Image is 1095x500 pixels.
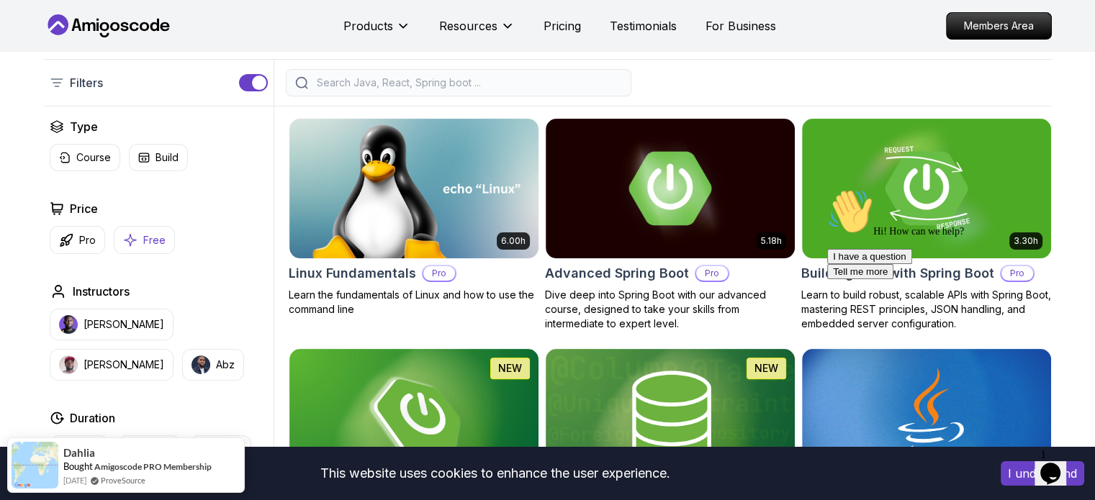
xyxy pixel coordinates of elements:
button: +3 Hours [189,435,251,463]
a: Linux Fundamentals card6.00hLinux FundamentalsProLearn the fundamentals of Linux and how to use t... [289,118,539,317]
button: Pro [50,226,105,254]
img: Spring Boot for Beginners card [289,349,539,488]
span: Bought [63,460,93,472]
iframe: chat widget [1035,442,1081,486]
p: Dive deep into Spring Boot with our advanced course, designed to take your skills from intermedia... [545,288,796,331]
a: ProveSource [101,474,145,486]
a: Building APIs with Spring Boot card3.30hBuilding APIs with Spring BootProLearn to build robust, s... [801,118,1052,331]
img: Linux Fundamentals card [289,119,539,258]
img: provesource social proof notification image [12,442,58,488]
div: 👋Hi! How can we help?I have a questionTell me more [6,6,265,96]
img: Advanced Spring Boot card [546,119,795,258]
img: instructor img [191,355,210,374]
button: instructor imgAbz [182,349,244,381]
p: Learn the fundamentals of Linux and how to use the command line [289,288,539,317]
button: 0-1 Hour [50,435,109,463]
button: Accept cookies [1001,461,1084,486]
p: 6.00h [501,235,526,247]
img: instructor img [59,355,78,374]
p: Pro [423,266,455,281]
p: Pro [79,233,96,247]
img: :wave: [6,6,52,52]
button: instructor img[PERSON_NAME] [50,349,174,381]
img: Building APIs with Spring Boot card [802,119,1051,258]
img: Spring Data JPA card [546,349,795,488]
p: Resources [439,17,497,35]
button: 1-3 Hours [117,435,181,463]
button: Build [129,144,188,171]
a: Amigoscode PRO Membership [94,461,212,472]
p: Pro [696,266,728,281]
img: instructor img [59,315,78,334]
p: NEW [754,361,778,376]
iframe: chat widget [821,183,1081,435]
div: This website uses cookies to enhance the user experience. [11,458,979,489]
button: instructor img[PERSON_NAME] [50,309,174,340]
p: Abz [216,358,235,372]
a: Testimonials [610,17,677,35]
p: Course [76,150,111,165]
p: Build [156,150,179,165]
p: Free [143,233,166,247]
h2: Instructors [73,283,130,300]
h2: Advanced Spring Boot [545,263,689,283]
h2: Linux Fundamentals [289,263,416,283]
p: [PERSON_NAME] [84,358,164,372]
button: Free [114,226,175,254]
a: Pricing [544,17,581,35]
input: Search Java, React, Spring boot ... [314,76,622,90]
span: Dahlia [63,447,95,459]
img: Java for Beginners card [802,349,1051,488]
p: Members Area [947,13,1051,39]
p: Filters [70,74,103,91]
a: Members Area [946,12,1052,40]
button: I have a question [6,66,91,81]
h2: Duration [70,409,115,427]
p: Learn to build robust, scalable APIs with Spring Boot, mastering REST principles, JSON handling, ... [801,288,1052,331]
h2: Building APIs with Spring Boot [801,263,994,283]
button: Tell me more [6,81,72,96]
a: Advanced Spring Boot card5.18hAdvanced Spring BootProDive deep into Spring Boot with our advanced... [545,118,796,331]
span: [DATE] [63,474,86,486]
button: Resources [439,17,515,46]
a: For Business [706,17,776,35]
p: NEW [498,361,522,376]
p: [PERSON_NAME] [84,317,164,332]
p: Products [343,17,393,35]
button: Products [343,17,410,46]
h2: Price [70,200,98,217]
span: Hi! How can we help? [6,43,143,54]
button: Course [50,144,120,171]
h2: Type [70,118,98,135]
p: 5.18h [761,235,782,247]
